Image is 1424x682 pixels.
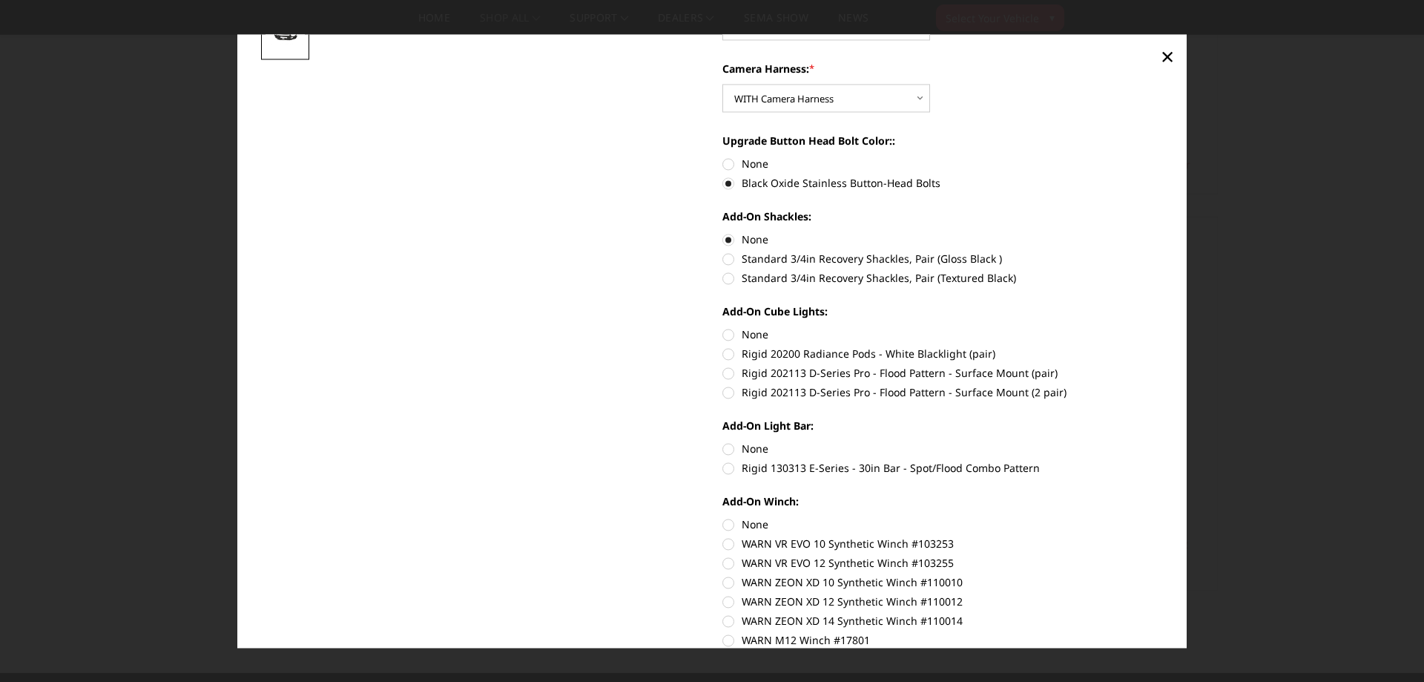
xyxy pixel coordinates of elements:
label: Standard 3/4in Recovery Shackles, Pair (Textured Black) [722,270,1164,286]
label: WARN VR EVO 10 Synthetic Winch #103253 [722,536,1164,551]
label: Rigid 20200 Radiance Pods - White Blacklight (pair) [722,346,1164,361]
label: Rigid 202113 D-Series Pro - Flood Pattern - Surface Mount (2 pair) [722,384,1164,400]
label: Black Oxide Stainless Button-Head Bolts [722,175,1164,191]
span: × [1161,41,1174,73]
label: None [722,517,1164,532]
label: None [722,232,1164,247]
label: Add-On Winch: [722,494,1164,509]
img: 2024-2025 Chevrolet 2500-3500 - A2 Series - Extreme Front Bumper (winch mount) [266,25,306,44]
label: Add-On Light Bar: [722,418,1164,433]
label: Rigid 202113 D-Series Pro - Flood Pattern - Surface Mount (pair) [722,365,1164,381]
label: None [722,441,1164,456]
label: WARN M12 Winch #17801 [722,632,1164,648]
label: WARN VR EVO 12 Synthetic Winch #103255 [722,555,1164,571]
label: None [722,156,1164,171]
label: Upgrade Button Head Bolt Color:: [722,133,1164,148]
label: Rigid 130313 E-Series - 30in Bar - Spot/Flood Combo Pattern [722,460,1164,476]
label: None [722,327,1164,342]
label: WARN ZEON XD 10 Synthetic Winch #110010 [722,574,1164,590]
label: Standard 3/4in Recovery Shackles, Pair (Gloss Black ) [722,251,1164,266]
label: Add-On Shackles: [722,209,1164,224]
label: WARN ZEON XD 14 Synthetic Winch #110014 [722,613,1164,629]
label: Camera Harness: [722,61,1164,76]
a: Close [1156,45,1179,69]
label: WARN ZEON XD 12 Synthetic Winch #110012 [722,594,1164,609]
iframe: Chat Widget [1350,611,1424,682]
label: Add-On Cube Lights: [722,304,1164,319]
